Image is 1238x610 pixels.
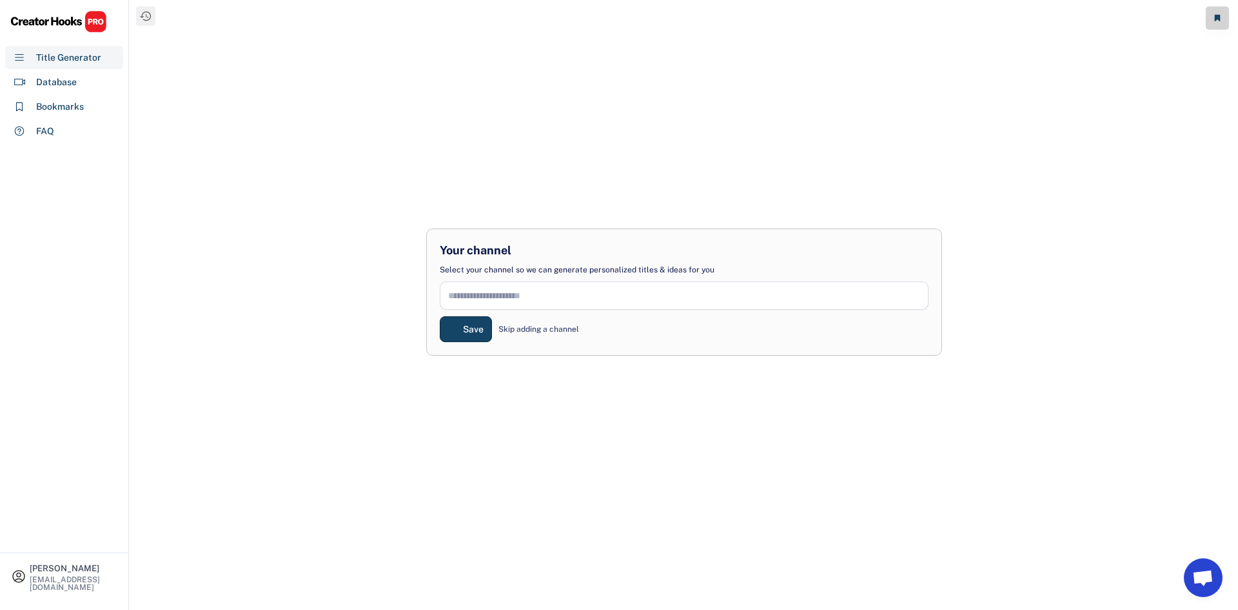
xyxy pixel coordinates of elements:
div: Your channel [440,242,511,258]
img: CHPRO%20Logo.svg [10,10,107,33]
a: Open chat [1184,558,1223,597]
div: Database [36,76,77,89]
div: [PERSON_NAME] [30,564,117,573]
div: Skip adding a channel [498,323,579,335]
div: FAQ [36,125,54,138]
div: [EMAIL_ADDRESS][DOMAIN_NAME] [30,576,117,591]
div: Title Generator [36,51,101,65]
button: Save [440,316,492,342]
div: Select your channel so we can generate personalized titles & ideas for you [440,265,714,276]
div: Bookmarks [36,100,84,114]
